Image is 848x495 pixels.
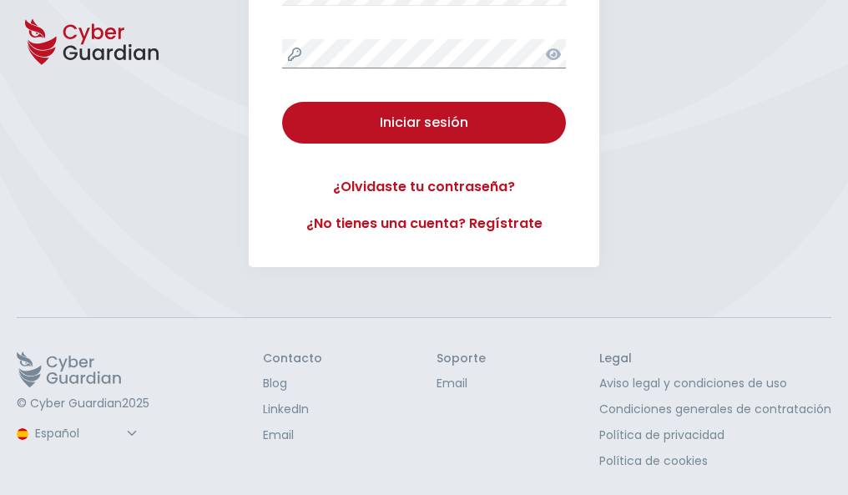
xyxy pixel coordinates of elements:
[599,351,831,366] h3: Legal
[599,452,831,470] a: Política de cookies
[295,113,553,133] div: Iniciar sesión
[437,351,486,366] h3: Soporte
[437,375,486,392] a: Email
[17,428,28,440] img: region-logo
[599,401,831,418] a: Condiciones generales de contratación
[282,214,566,234] a: ¿No tienes una cuenta? Regístrate
[599,375,831,392] a: Aviso legal y condiciones de uso
[17,397,149,412] p: © Cyber Guardian 2025
[599,427,831,444] a: Política de privacidad
[282,177,566,197] a: ¿Olvidaste tu contraseña?
[263,351,322,366] h3: Contacto
[263,427,322,444] a: Email
[263,401,322,418] a: LinkedIn
[263,375,322,392] a: Blog
[282,102,566,144] button: Iniciar sesión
